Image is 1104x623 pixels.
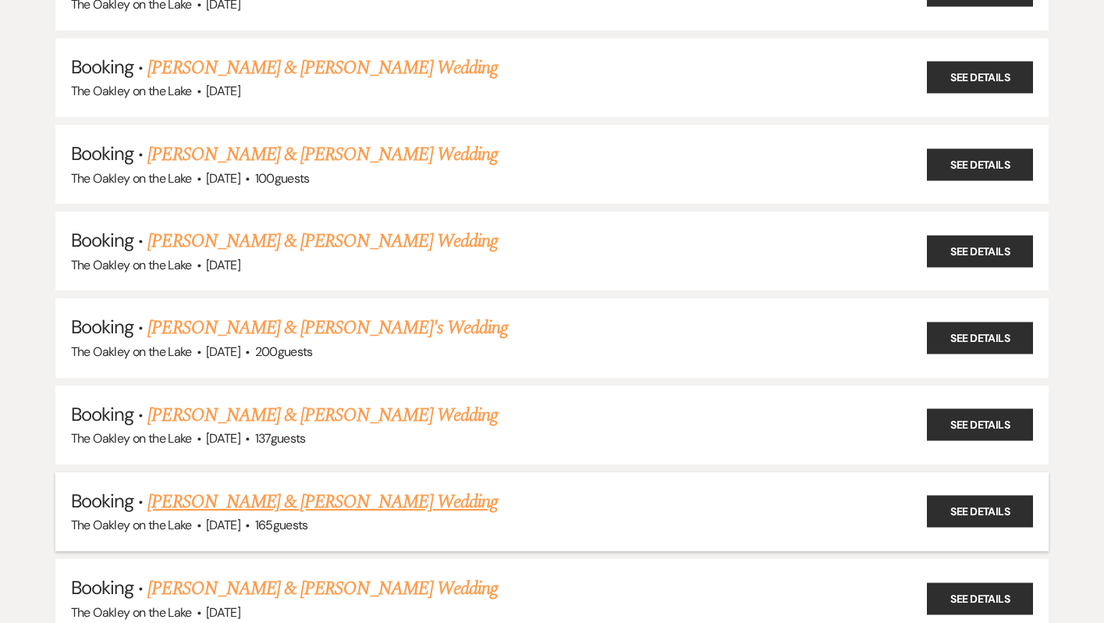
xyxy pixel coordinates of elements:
[927,582,1033,614] a: See Details
[71,55,133,79] span: Booking
[71,141,133,166] span: Booking
[255,517,308,533] span: 165 guests
[206,430,240,447] span: [DATE]
[71,344,192,360] span: The Oakley on the Lake
[206,517,240,533] span: [DATE]
[147,54,497,82] a: [PERSON_NAME] & [PERSON_NAME] Wedding
[206,170,240,187] span: [DATE]
[71,604,192,621] span: The Oakley on the Lake
[927,148,1033,180] a: See Details
[927,235,1033,267] a: See Details
[255,430,306,447] span: 137 guests
[147,314,508,342] a: [PERSON_NAME] & [PERSON_NAME]'s Wedding
[255,344,313,360] span: 200 guests
[927,496,1033,528] a: See Details
[927,322,1033,354] a: See Details
[71,315,133,339] span: Booking
[206,344,240,360] span: [DATE]
[71,402,133,426] span: Booking
[206,604,240,621] span: [DATE]
[71,517,192,533] span: The Oakley on the Lake
[71,83,192,99] span: The Oakley on the Lake
[927,62,1033,94] a: See Details
[71,228,133,252] span: Booking
[206,83,240,99] span: [DATE]
[71,257,192,273] span: The Oakley on the Lake
[71,489,133,513] span: Booking
[206,257,240,273] span: [DATE]
[147,488,497,516] a: [PERSON_NAME] & [PERSON_NAME] Wedding
[147,141,497,169] a: [PERSON_NAME] & [PERSON_NAME] Wedding
[71,170,192,187] span: The Oakley on the Lake
[147,401,497,429] a: [PERSON_NAME] & [PERSON_NAME] Wedding
[927,409,1033,441] a: See Details
[71,575,133,600] span: Booking
[71,430,192,447] span: The Oakley on the Lake
[147,575,497,603] a: [PERSON_NAME] & [PERSON_NAME] Wedding
[255,170,310,187] span: 100 guests
[147,227,497,255] a: [PERSON_NAME] & [PERSON_NAME] Wedding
